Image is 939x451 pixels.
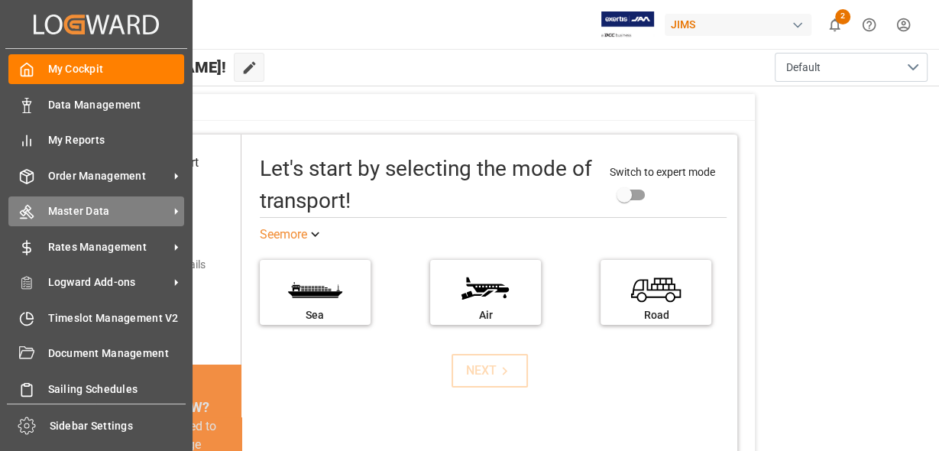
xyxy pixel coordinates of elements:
a: Timeslot Management V2 [8,303,184,333]
div: Air [438,307,533,323]
div: NEXT [466,362,513,380]
button: NEXT [452,354,528,388]
span: Sidebar Settings [50,418,186,434]
span: Sailing Schedules [48,381,185,397]
span: Switch to expert mode [610,166,715,178]
a: My Reports [8,125,184,155]
span: My Cockpit [48,61,185,77]
div: JIMS [665,14,811,36]
div: Sea [267,307,363,323]
span: My Reports [48,132,185,148]
div: Add shipping details [110,257,206,273]
span: Default [786,60,821,76]
span: Order Management [48,168,169,184]
div: See more [260,226,307,244]
span: Timeslot Management V2 [48,310,185,326]
img: Exertis%20JAM%20-%20Email%20Logo.jpg_1722504956.jpg [601,11,654,38]
div: Let's start by selecting the mode of transport! [260,153,595,217]
span: Rates Management [48,239,169,255]
div: Road [608,307,704,323]
span: Data Management [48,97,185,113]
a: Sailing Schedules [8,374,184,404]
a: Data Management [8,89,184,119]
button: open menu [775,53,928,82]
a: My Cockpit [8,54,184,84]
a: Document Management [8,339,184,368]
button: show 2 new notifications [818,8,852,42]
button: Help Center [852,8,886,42]
span: Master Data [48,203,169,219]
button: JIMS [665,10,818,39]
span: 2 [835,9,850,24]
span: Logward Add-ons [48,274,169,290]
span: Document Management [48,346,185,362]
